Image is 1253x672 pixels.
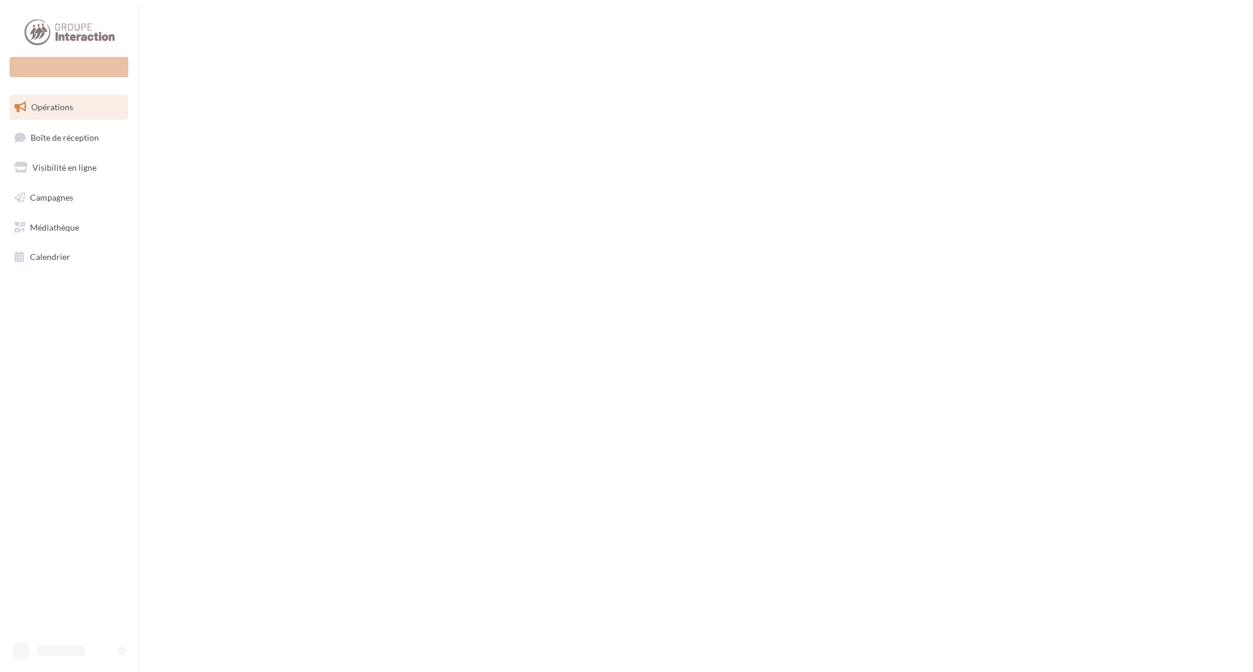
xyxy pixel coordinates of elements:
a: Visibilité en ligne [7,155,131,180]
a: Opérations [7,95,131,120]
a: Boîte de réception [7,125,131,150]
span: Campagnes [30,192,73,202]
span: Boîte de réception [31,132,99,142]
a: Médiathèque [7,215,131,240]
span: Médiathèque [30,222,79,232]
a: Campagnes [7,185,131,210]
span: Calendrier [30,252,70,262]
div: Nouvelle campagne [10,57,128,77]
span: Visibilité en ligne [32,162,97,172]
a: Calendrier [7,244,131,270]
span: Opérations [31,102,73,112]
